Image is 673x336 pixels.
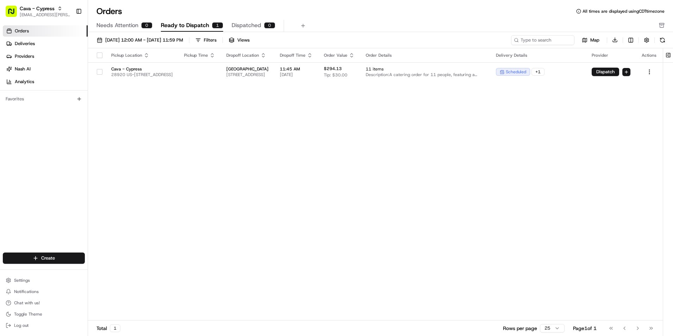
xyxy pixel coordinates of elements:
[111,52,173,58] div: Pickup Location
[642,52,657,58] div: Actions
[592,68,619,76] button: Dispatch
[3,253,85,264] button: Create
[96,21,138,30] span: Needs Attention
[324,66,342,71] span: $294.13
[141,22,152,29] div: 0
[15,28,29,34] span: Orders
[14,289,39,294] span: Notifications
[110,324,120,332] div: 1
[20,5,55,12] button: Cava - Cypress
[96,324,120,332] div: Total
[573,325,597,332] div: Page 1 of 1
[3,309,85,319] button: Toggle Theme
[111,66,173,72] span: Cava - Cypress
[280,66,313,72] span: 11:45 AM
[237,37,250,43] span: Views
[592,52,630,58] div: Provider
[506,69,526,75] span: scheduled
[3,275,85,285] button: Settings
[105,37,183,43] span: [DATE] 12:00 AM - [DATE] 11:59 PM
[3,287,85,297] button: Notifications
[264,22,275,29] div: 0
[226,66,269,72] span: [GEOGRAPHIC_DATA]
[658,35,667,45] button: Refresh
[226,52,269,58] div: Dropoff Location
[324,52,354,58] div: Order Value
[14,323,29,328] span: Log out
[3,25,88,37] a: Orders
[41,255,55,261] span: Create
[366,72,485,77] span: Description: A catering order for 11 people, featuring a Group Bowl Bar with grilled chicken and ...
[94,35,186,45] button: [DATE] 12:00 AM - [DATE] 11:59 PM
[583,8,665,14] span: All times are displayed using CDT timezone
[96,6,122,17] h1: Orders
[366,66,485,72] span: 11 items
[226,35,253,45] button: Views
[212,22,223,29] div: 1
[3,3,73,20] button: Cava - Cypress[EMAIL_ADDRESS][PERSON_NAME][DOMAIN_NAME]
[590,37,599,43] span: Map
[15,41,35,47] span: Deliveries
[511,35,574,45] input: Type to search
[15,53,34,60] span: Providers
[14,300,40,306] span: Chat with us!
[324,72,347,78] span: Tip: $30.00
[503,325,537,332] p: Rows per page
[192,35,220,45] button: Filters
[577,36,604,44] button: Map
[3,93,85,105] div: Favorites
[15,66,31,72] span: Nash AI
[3,76,88,87] a: Analytics
[204,37,216,43] div: Filters
[232,21,261,30] span: Dispatched
[161,21,209,30] span: Ready to Dispatch
[3,298,85,308] button: Chat with us!
[15,79,34,85] span: Analytics
[532,68,545,76] div: + 1
[3,38,88,49] a: Deliveries
[226,72,269,77] span: [STREET_ADDRESS]
[14,311,42,317] span: Toggle Theme
[184,52,215,58] div: Pickup Time
[3,321,85,330] button: Log out
[3,51,88,62] a: Providers
[14,278,30,283] span: Settings
[3,63,88,75] a: Nash AI
[280,72,313,77] span: [DATE]
[280,52,313,58] div: Dropoff Time
[496,52,580,58] div: Delivery Details
[111,72,173,77] span: 28920 US-[STREET_ADDRESS]
[20,12,70,18] button: [EMAIL_ADDRESS][PERSON_NAME][DOMAIN_NAME]
[366,52,485,58] div: Order Details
